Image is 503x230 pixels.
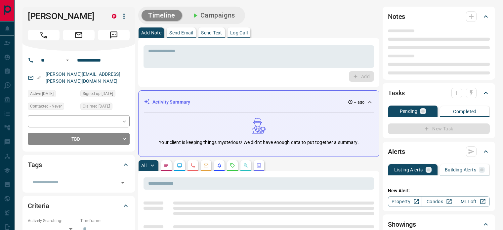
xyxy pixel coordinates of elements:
svg: Lead Browsing Activity [177,163,182,168]
div: TBD [28,133,130,145]
svg: Email Verified [36,75,41,80]
p: Pending [400,109,418,114]
h2: Tags [28,160,42,170]
a: [PERSON_NAME][EMAIL_ADDRESS][PERSON_NAME][DOMAIN_NAME] [46,71,120,84]
a: Mr.Loft [456,196,490,207]
span: Email [63,30,95,40]
div: Tasks [388,85,490,101]
button: Campaigns [185,10,242,21]
span: Call [28,30,60,40]
p: Building Alerts [445,167,476,172]
div: Fri Mar 08 2024 [28,90,77,99]
p: Activity Summary [152,99,190,106]
h1: [PERSON_NAME] [28,11,102,22]
svg: Opportunities [243,163,248,168]
h2: Notes [388,11,405,22]
h2: Showings [388,219,416,230]
div: Criteria [28,198,130,214]
p: Timeframe: [80,218,130,224]
span: Active [DATE] [30,90,54,97]
div: Notes [388,9,490,24]
div: property.ca [112,14,116,19]
button: Open [63,56,71,64]
button: Timeline [142,10,182,21]
button: Open [118,178,127,187]
div: Fri Mar 08 2024 [80,103,130,112]
p: Log Call [230,30,248,35]
div: Tags [28,157,130,173]
span: Contacted - Never [30,103,62,110]
p: All [141,163,147,168]
h2: Criteria [28,201,49,211]
p: Your client is keeping things mysterious! We didn't have enough data to put together a summary. [159,139,358,146]
a: Property [388,196,422,207]
svg: Notes [164,163,169,168]
div: Activity Summary-- ago [144,96,374,108]
div: Alerts [388,144,490,160]
p: Add Note [141,30,161,35]
svg: Listing Alerts [217,163,222,168]
span: Signed up [DATE] [83,90,113,97]
p: New Alert: [388,187,490,194]
p: Send Text [201,30,222,35]
h2: Alerts [388,146,405,157]
svg: Calls [190,163,195,168]
p: Actively Searching: [28,218,77,224]
div: Fri Mar 08 2024 [80,90,130,99]
p: -- ago [354,99,364,105]
span: Message [98,30,130,40]
h2: Tasks [388,88,405,98]
p: Listing Alerts [394,167,423,172]
svg: Requests [230,163,235,168]
svg: Agent Actions [256,163,262,168]
p: Completed [453,109,477,114]
span: Claimed [DATE] [83,103,110,110]
svg: Emails [203,163,209,168]
a: Condos [422,196,456,207]
p: Send Email [169,30,193,35]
